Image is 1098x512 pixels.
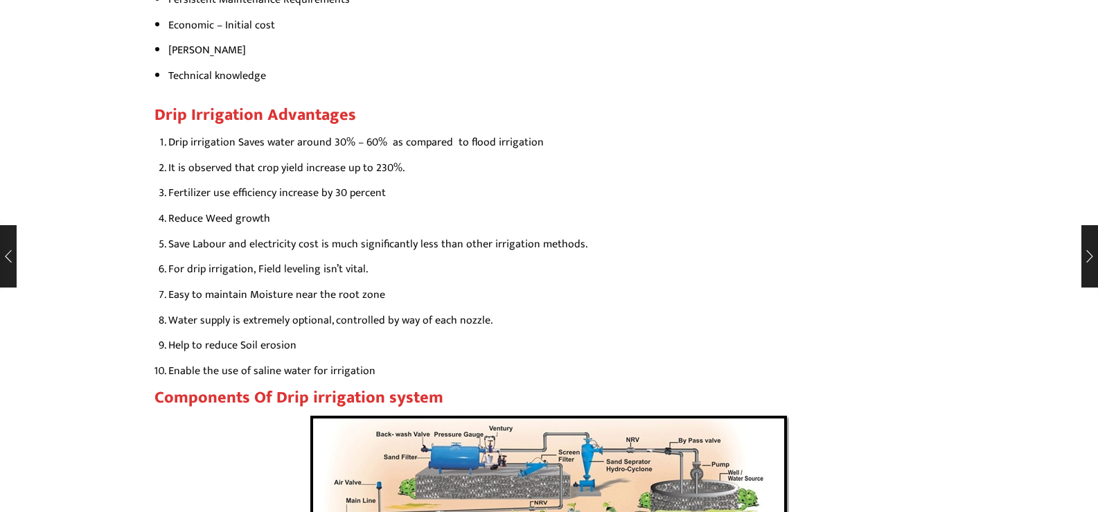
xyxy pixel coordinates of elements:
[168,209,944,229] li: Reduce Weed growth
[168,158,944,178] li: It is observed that crop yield increase up to 230%.
[168,183,944,203] li: Fertilizer use efficiency increase by 30 percent
[168,361,944,381] li: Enable the use of saline water for irrigation
[168,66,944,86] li: Technical knowledge
[168,40,944,60] li: [PERSON_NAME]
[168,15,944,35] li: Economic – Initial cost
[154,101,356,129] strong: Drip Irrigation Advantages
[168,310,944,330] li: Water supply is extremely optional, controlled by way of each nozzle.
[168,285,944,305] li: Easy to maintain Moisture near the root zone
[154,384,443,412] strong: Components Of Drip irrigation system
[168,335,944,355] li: Help to reduce Soil erosion
[168,132,944,152] li: Drip irrigation Saves water around 30% – 60% as compared to flood irrigation
[168,234,944,254] li: Save Labour and electricity cost is much significantly less than other irrigation methods.
[168,259,944,279] li: For drip irrigation, Field leveling isn’t vital.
